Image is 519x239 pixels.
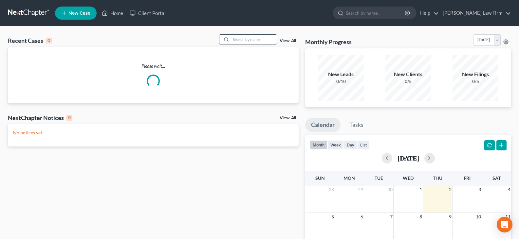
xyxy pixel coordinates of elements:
div: New Leads [318,71,364,78]
div: 0/5 [385,78,431,85]
div: Open Intercom Messenger [497,217,512,232]
input: Search by name... [346,7,406,19]
span: 3 [478,186,482,194]
span: 8 [419,213,423,221]
p: Please wait... [8,63,299,69]
span: 7 [389,213,393,221]
span: 9 [448,213,452,221]
span: 30 [387,186,393,194]
a: Calendar [305,118,341,132]
button: week [327,140,344,149]
a: Tasks [343,118,369,132]
span: 6 [360,213,364,221]
a: Home [99,7,126,19]
h3: Monthly Progress [305,38,352,46]
button: day [344,140,357,149]
div: 0/5 [453,78,498,85]
span: Thu [433,175,442,181]
p: No notices yet! [13,129,293,136]
span: New Case [68,11,90,16]
span: Tue [375,175,383,181]
span: 10 [475,213,482,221]
input: Search by name... [231,35,277,44]
span: Mon [343,175,355,181]
span: 2 [448,186,452,194]
div: New Filings [453,71,498,78]
div: New Clients [385,71,431,78]
span: 1 [419,186,423,194]
a: [PERSON_NAME] Law Firm [439,7,511,19]
span: 5 [331,213,335,221]
span: 4 [507,186,511,194]
span: Sun [315,175,325,181]
a: View All [280,39,296,43]
h2: [DATE] [398,155,419,162]
span: Fri [464,175,471,181]
span: Sat [492,175,501,181]
a: View All [280,116,296,120]
button: list [357,140,370,149]
span: Wed [403,175,414,181]
a: Help [417,7,439,19]
div: 0 [46,38,52,43]
span: 28 [328,186,335,194]
span: 11 [505,213,511,221]
div: NextChapter Notices [8,114,72,122]
div: 0/10 [318,78,364,85]
div: Recent Cases [8,37,52,44]
button: month [310,140,327,149]
div: 0 [66,115,72,121]
a: Client Portal [126,7,169,19]
span: 29 [357,186,364,194]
